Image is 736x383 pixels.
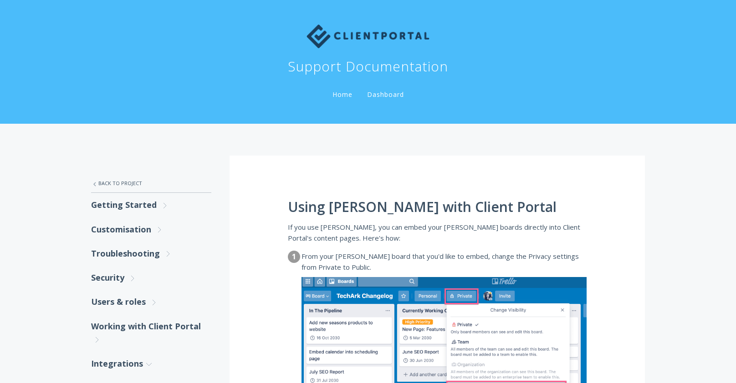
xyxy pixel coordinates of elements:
[302,251,587,273] dd: From your [PERSON_NAME] board that you'd like to embed, change the Privacy settings from Private ...
[91,174,211,193] a: Back to Project
[91,242,211,266] a: Troubleshooting
[91,217,211,242] a: Customisation
[91,266,211,290] a: Security
[91,352,211,376] a: Integrations
[365,90,406,99] a: Dashboard
[288,199,587,215] h1: Using [PERSON_NAME] with Client Portal
[288,222,587,244] p: If you use [PERSON_NAME], you can embed your [PERSON_NAME] boards directly into Client Portal's c...
[288,251,300,263] dt: 1
[91,193,211,217] a: Getting Started
[91,290,211,314] a: Users & roles
[288,57,448,76] h1: Support Documentation
[91,314,211,352] a: Working with Client Portal
[331,90,354,99] a: Home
